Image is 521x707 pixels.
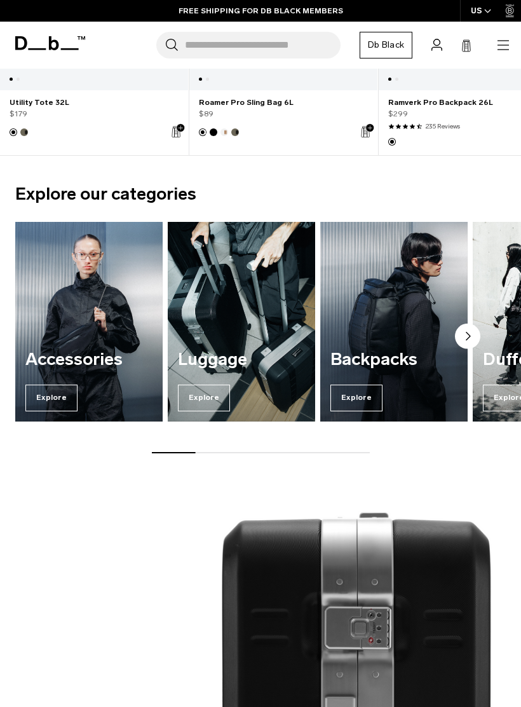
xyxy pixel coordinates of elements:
[178,385,230,411] span: Explore
[379,68,393,90] button: Show image: 1
[455,324,480,352] button: Next slide
[199,97,368,108] a: Roamer Pro Sling Bag 6L
[166,120,188,144] button: Add to Cart
[20,128,28,136] button: Forest Green
[179,5,343,17] a: FREE SHIPPING FOR DB BLACK MEMBERS
[330,385,382,411] span: Explore
[388,138,396,146] button: Black Out
[168,222,315,421] div: 2 / 7
[15,181,506,207] h2: Explore our categories
[199,128,206,136] button: Charcoal Grey
[199,108,213,120] span: $89
[15,68,29,90] button: Show image: 2
[320,222,468,421] div: 3 / 7
[10,128,17,136] button: Black Out
[320,222,468,421] a: Backpacks Explore
[189,68,204,90] button: Show image: 1
[360,32,412,58] a: Db Black
[393,68,408,90] button: Show image: 2
[330,350,457,369] h3: Backpacks
[15,222,163,421] a: Accessories Explore
[10,108,27,120] span: $179
[25,385,78,411] span: Explore
[231,128,239,136] button: Forest Green
[220,128,228,136] button: Oatmilk
[10,97,179,108] a: Utility Tote 32L
[15,222,163,421] div: 1 / 7
[426,122,460,132] a: 235 reviews
[204,68,219,90] button: Show image: 2
[356,120,377,144] button: Add to Cart
[178,350,305,369] h3: Luggage
[168,222,315,421] a: Luggage Explore
[388,108,408,120] span: $299
[210,128,217,136] button: Black Out
[25,350,152,369] h3: Accessories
